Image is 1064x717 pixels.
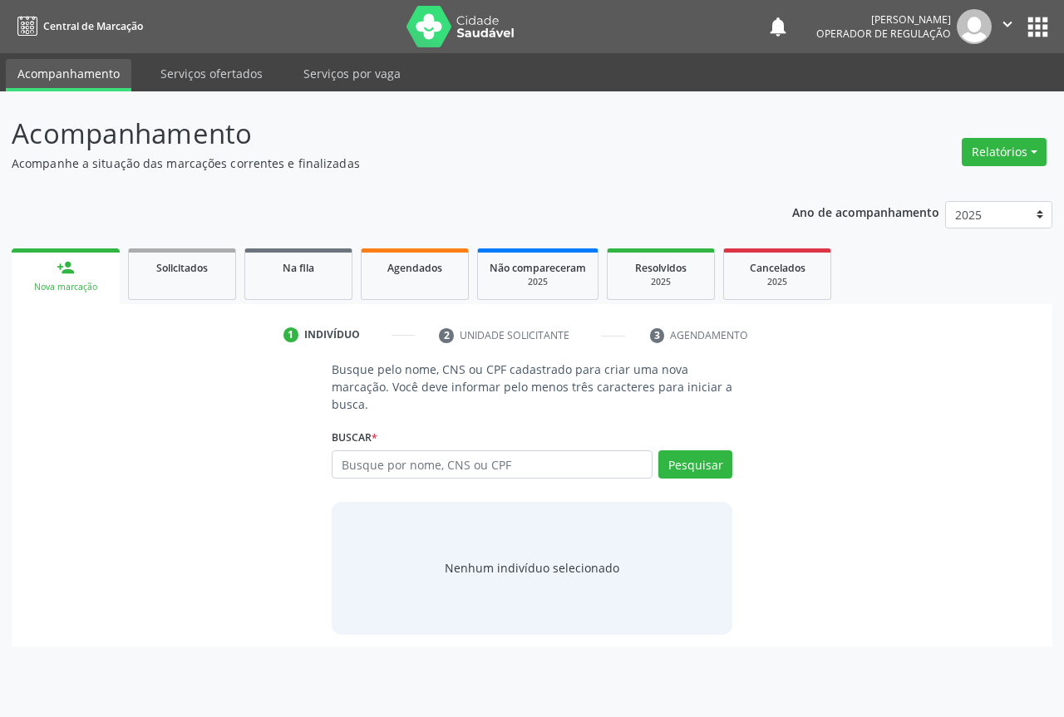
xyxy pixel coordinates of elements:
p: Acompanhe a situação das marcações correntes e finalizadas [12,155,740,172]
span: Operador de regulação [816,27,951,41]
label: Buscar [332,425,377,450]
p: Busque pelo nome, CNS ou CPF cadastrado para criar uma nova marcação. Você deve informar pelo men... [332,361,732,413]
a: Serviços por vaga [292,59,412,88]
span: Central de Marcação [43,19,143,33]
img: img [957,9,992,44]
span: Cancelados [750,261,805,275]
div: person_add [57,258,75,277]
a: Serviços ofertados [149,59,274,88]
p: Acompanhamento [12,113,740,155]
div: [PERSON_NAME] [816,12,951,27]
span: Resolvidos [635,261,687,275]
div: 2025 [490,276,586,288]
button: Pesquisar [658,450,732,479]
button: Relatórios [962,138,1047,166]
a: Acompanhamento [6,59,131,91]
button: notifications [766,15,790,38]
div: 2025 [736,276,819,288]
button:  [992,9,1023,44]
span: Agendados [387,261,442,275]
span: Não compareceram [490,261,586,275]
button: apps [1023,12,1052,42]
input: Busque por nome, CNS ou CPF [332,450,653,479]
a: Central de Marcação [12,12,143,40]
span: Na fila [283,261,314,275]
div: Nenhum indivíduo selecionado [445,559,619,577]
div: 2025 [619,276,702,288]
div: Indivíduo [304,327,360,342]
div: 1 [283,327,298,342]
p: Ano de acompanhamento [792,201,939,222]
span: Solicitados [156,261,208,275]
i:  [998,15,1017,33]
div: Nova marcação [23,281,108,293]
